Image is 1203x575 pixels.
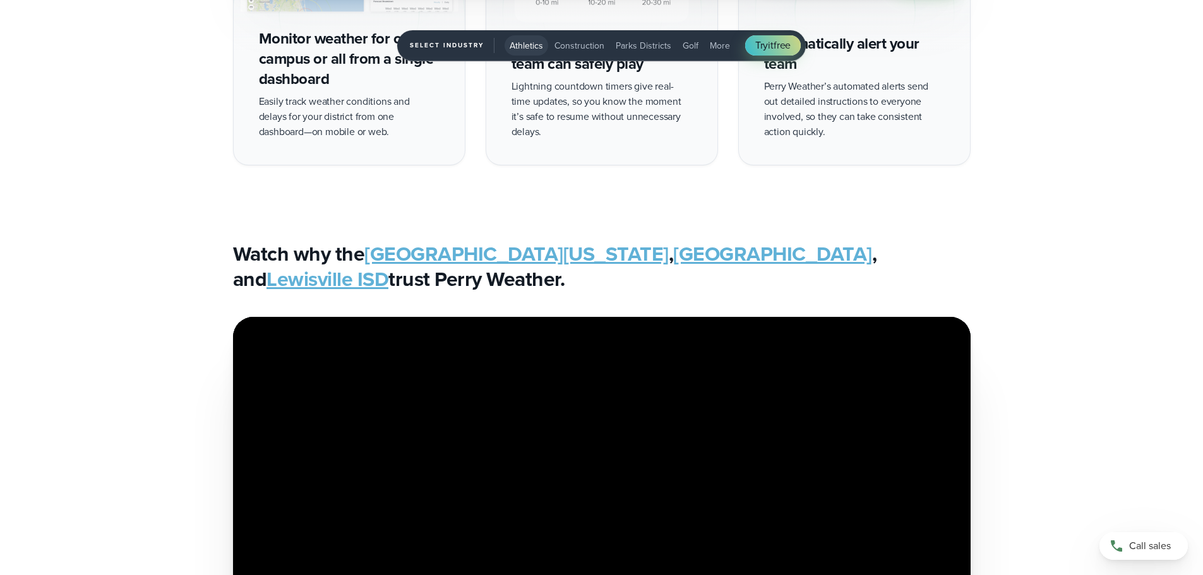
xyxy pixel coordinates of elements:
[1099,532,1188,560] a: Call sales
[673,239,872,269] a: [GEOGRAPHIC_DATA]
[768,38,774,52] span: it
[745,35,801,56] a: Tryitfree
[510,39,543,52] span: Athletics
[678,35,703,56] button: Golf
[1129,538,1171,554] span: Call sales
[410,38,494,53] span: Select Industry
[266,264,388,294] a: Lewisville ISD
[364,239,669,269] a: [GEOGRAPHIC_DATA][US_STATE]
[549,35,609,56] button: Construction
[683,39,698,52] span: Golf
[233,241,971,292] h3: Watch why the , , and trust Perry Weather.
[710,39,730,52] span: More
[755,38,791,53] span: Try free
[616,39,671,52] span: Parks Districts
[705,35,735,56] button: More
[554,39,604,52] span: Construction
[611,35,676,56] button: Parks Districts
[505,35,548,56] button: Athletics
